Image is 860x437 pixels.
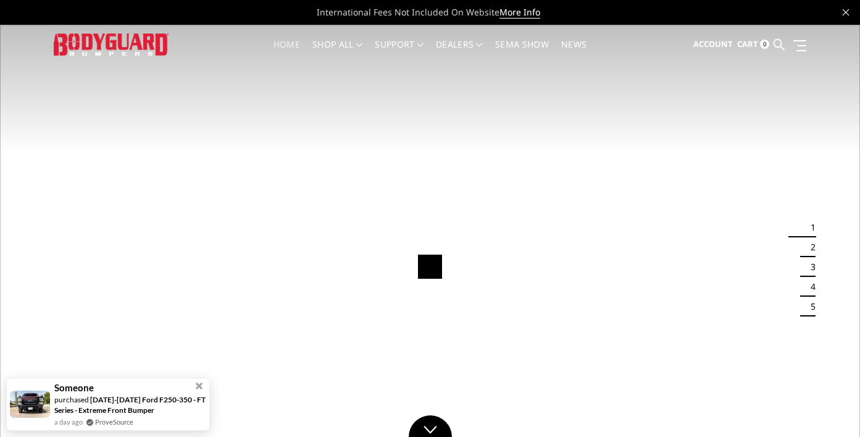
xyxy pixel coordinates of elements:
[409,415,452,437] a: Click to Down
[375,40,424,64] a: Support
[499,6,540,19] a: More Info
[803,218,816,237] button: 1 of 5
[54,383,94,393] span: Someone
[803,277,816,297] button: 4 of 5
[760,40,769,49] span: 0
[495,40,549,64] a: SEMA Show
[54,395,206,415] a: [DATE]-[DATE] Ford F250-350 - FT Series - Extreme Front Bumper
[803,297,816,316] button: 5 of 5
[54,33,169,56] img: BODYGUARD BUMPERS
[436,40,483,64] a: Dealers
[10,391,50,417] img: provesource social proof notification image
[312,40,362,64] a: shop all
[803,257,816,277] button: 3 of 5
[273,40,300,64] a: Home
[54,417,83,427] span: a day ago
[561,40,587,64] a: News
[693,38,733,49] span: Account
[693,28,733,61] a: Account
[737,28,769,61] a: Cart 0
[95,417,133,427] a: ProveSource
[803,237,816,257] button: 2 of 5
[737,38,758,49] span: Cart
[54,395,89,404] span: purchased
